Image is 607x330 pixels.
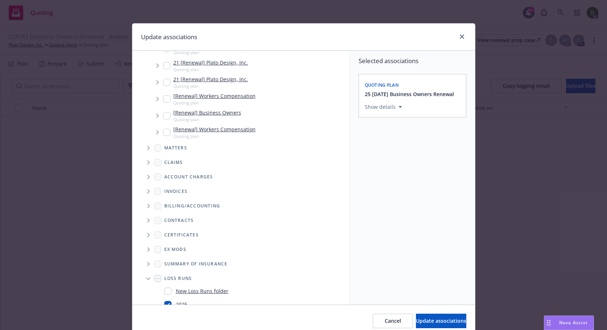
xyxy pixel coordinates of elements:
[173,125,256,133] a: [Renewal] Workers Compensation
[164,160,183,165] span: Claims
[416,314,466,328] button: Update associations
[164,146,187,150] span: Matters
[141,32,197,42] h1: Update associations
[416,317,466,324] span: Update associations
[365,82,399,88] span: Quoting plan
[173,116,241,123] span: Quoting plan
[173,133,256,139] span: Quoting plan
[132,199,350,327] div: Folder Tree Example
[365,90,454,98] button: 25 [DATE] Business Owners Renewal
[164,175,213,179] span: Account charges
[559,319,588,326] span: Nova Assist
[176,287,228,295] a: New Loss Runs folder
[164,218,194,223] span: Contracts
[164,189,188,194] span: Invoices
[173,100,256,106] span: Quoting plan
[164,204,220,208] span: Billing/Accounting
[164,276,192,281] span: Loss Runs
[373,314,413,328] button: Cancel
[173,59,248,66] a: 21 [Renewal] Plato Design, Inc.
[544,316,553,330] div: Drag to move
[173,49,210,55] span: Quoting plan
[173,83,248,89] span: Quoting plan
[164,262,228,266] span: Summary of insurance
[385,317,401,324] span: Cancel
[362,103,405,111] button: Show details
[164,247,186,252] span: Ex Mods
[544,315,594,330] button: Nova Assist
[359,57,466,65] span: Selected associations
[458,32,466,41] a: close
[173,75,248,83] a: 21 [Renewal] Plato Design, Inc.
[173,109,241,116] a: [Renewal] Business Owners
[173,66,248,73] span: Quoting plan
[176,301,187,308] a: 2025
[173,92,256,100] a: [Renewal] Workers Compensation
[164,233,199,237] span: Certificates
